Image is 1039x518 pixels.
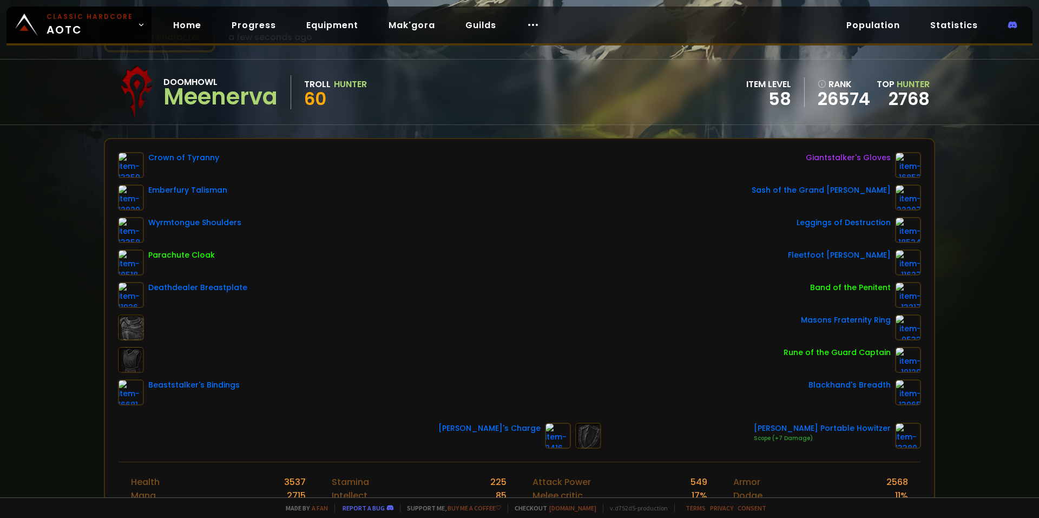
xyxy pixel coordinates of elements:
div: Rune of the Guard Captain [784,347,891,358]
div: Wyrmtongue Shoulders [148,217,241,228]
div: Emberfury Talisman [148,185,227,196]
span: Checkout [508,504,596,512]
a: [DOMAIN_NAME] [549,504,596,512]
div: Health [131,475,160,489]
a: 2768 [889,87,930,111]
img: item-13965 [895,379,921,405]
a: Progress [223,14,285,36]
div: [PERSON_NAME] Portable Howitzer [754,423,891,434]
div: Doomhowl [163,75,278,89]
img: item-13358 [118,217,144,243]
div: Attack Power [532,475,591,489]
div: Stamina [332,475,369,489]
img: item-13380 [895,423,921,449]
span: Hunter [897,78,930,90]
a: Classic HardcoreAOTC [6,6,152,43]
div: 2715 [287,489,306,502]
img: item-9416 [545,423,571,449]
div: Troll [304,77,331,91]
div: rank [818,77,870,91]
span: Support me, [400,504,501,512]
div: Armor [733,475,760,489]
img: item-13359 [118,152,144,178]
img: item-18524 [895,217,921,243]
img: item-19120 [895,347,921,373]
div: Parachute Cloak [148,250,215,261]
a: Report a bug [343,504,385,512]
div: Scope (+7 Damage) [754,434,891,443]
a: Consent [738,504,766,512]
div: Intellect [332,489,367,502]
div: Hunter [334,77,367,91]
a: a fan [312,504,328,512]
div: 17 % [692,489,707,502]
img: item-16852 [895,152,921,178]
a: Guilds [457,14,505,36]
img: item-11627 [895,250,921,276]
div: 549 [691,475,707,489]
div: Blackhand's Breadth [808,379,891,391]
img: item-13217 [895,282,921,308]
a: 26574 [818,91,870,107]
img: item-16681 [118,379,144,405]
div: Giantstalker's Gloves [806,152,891,163]
span: AOTC [47,12,133,38]
div: 85 [496,489,507,502]
img: item-11926 [118,282,144,308]
a: Population [838,14,909,36]
a: Buy me a coffee [448,504,501,512]
span: v. d752d5 - production [603,504,668,512]
div: Crown of Tyranny [148,152,219,163]
div: Fleetfoot [PERSON_NAME] [788,250,891,261]
a: Equipment [298,14,367,36]
div: Deathdealer Breastplate [148,282,247,293]
span: Made by [279,504,328,512]
div: Melee critic [532,489,583,502]
div: Band of the Penitent [810,282,891,293]
img: item-10518 [118,250,144,276]
div: 58 [746,91,791,107]
div: item level [746,77,791,91]
img: item-22207 [895,185,921,211]
img: item-9533 [895,314,921,340]
div: 225 [490,475,507,489]
div: Mana [131,489,156,502]
div: 11 % [895,489,908,502]
a: Mak'gora [380,14,444,36]
div: Masons Fraternity Ring [801,314,891,326]
a: Terms [686,504,706,512]
a: Statistics [922,14,987,36]
div: Beaststalker's Bindings [148,379,240,391]
div: Meenerva [163,89,278,105]
a: Home [165,14,210,36]
span: 60 [304,87,326,111]
div: Dodge [733,489,762,502]
div: 3537 [284,475,306,489]
img: item-12929 [118,185,144,211]
div: Leggings of Destruction [797,217,891,228]
div: 2568 [886,475,908,489]
div: Top [877,77,930,91]
a: Privacy [710,504,733,512]
div: [PERSON_NAME]'s Charge [438,423,541,434]
small: Classic Hardcore [47,12,133,22]
div: Sash of the Grand [PERSON_NAME] [752,185,891,196]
